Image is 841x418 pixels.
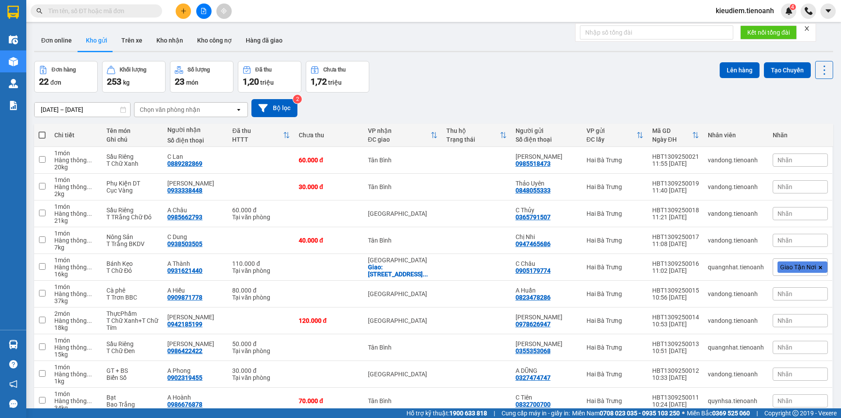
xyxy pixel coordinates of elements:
[54,283,98,290] div: 1 món
[328,79,342,86] span: triệu
[516,321,551,328] div: 0978626947
[368,257,438,264] div: [GEOGRAPHIC_DATA]
[708,317,764,324] div: vandong.tienoanh
[9,400,18,408] span: message
[54,337,98,344] div: 1 món
[228,124,294,147] th: Toggle SortBy
[449,410,487,417] strong: 1900 633 818
[709,5,781,16] span: kieudiem.tienoanh
[232,367,290,374] div: 30.000 đ
[368,344,438,351] div: Tân Bình
[52,67,76,73] div: Đơn hàng
[232,260,290,267] div: 110.000 đ
[323,67,346,73] div: Chưa thu
[54,371,98,378] div: Hàng thông thường
[368,183,438,190] div: Tân Bình
[106,187,159,194] div: Cục Vàng
[587,371,643,378] div: Hai Bà Trưng
[39,76,49,87] span: 22
[238,61,301,93] button: Đã thu1,20 triệu
[106,240,159,247] div: T Trắng BKDV
[167,367,223,374] div: A Phong
[652,207,699,214] div: HBT1309250018
[243,76,259,87] span: 1,20
[106,287,159,294] div: Cà phê
[54,217,98,224] div: 21 kg
[79,30,114,51] button: Kho gửi
[652,214,699,221] div: 11:21 [DATE]
[120,67,146,73] div: Khối lượng
[54,390,98,397] div: 1 món
[54,237,98,244] div: Hàng thông thường
[106,160,159,167] div: T Chữ Xanh
[106,136,159,143] div: Ghi chú
[502,408,570,418] span: Cung cấp máy in - giấy in:
[652,240,699,247] div: 11:08 [DATE]
[587,237,643,244] div: Hai Bà Trưng
[740,25,797,39] button: Kết nối tổng đài
[516,374,551,381] div: 0327474747
[54,150,98,157] div: 1 món
[167,153,223,160] div: C Lan
[792,410,799,416] span: copyright
[587,157,643,164] div: Hai Bà Trưng
[167,347,202,354] div: 0986422422
[167,294,202,301] div: 0909871778
[167,214,202,221] div: 0985662793
[780,263,816,271] span: Giao Tận Nơi
[50,79,61,86] span: đơn
[54,351,98,358] div: 15 kg
[106,374,159,381] div: Biển Số
[708,157,764,164] div: vandong.tienoanh
[652,260,699,267] div: HBT1309250016
[652,267,699,274] div: 11:02 [DATE]
[251,99,297,117] button: Bộ lọc
[442,124,511,147] th: Toggle SortBy
[196,4,212,19] button: file-add
[652,367,699,374] div: HBT1309250012
[9,57,18,66] img: warehouse-icon
[54,310,98,317] div: 2 món
[652,187,699,194] div: 11:40 [DATE]
[708,371,764,378] div: vandong.tienoanh
[299,157,359,164] div: 60.000 đ
[106,233,159,240] div: Nông Sản
[777,237,792,244] span: Nhãn
[232,287,290,294] div: 80.000 đ
[777,371,792,378] span: Nhãn
[167,287,223,294] div: A Hiếu
[106,260,159,267] div: Bánh Kẹo
[54,132,98,139] div: Chi tiết
[516,287,578,294] div: A Huấn
[54,203,98,210] div: 1 món
[587,344,643,351] div: Hai Bà Trưng
[652,160,699,167] div: 11:55 [DATE]
[232,267,290,274] div: Tại văn phòng
[221,8,227,14] span: aim
[708,290,764,297] div: vandong.tienoanh
[652,401,699,408] div: 10:24 [DATE]
[54,297,98,304] div: 37 kg
[406,408,487,418] span: Hỗ trợ kỹ thuật:
[87,371,92,378] span: ...
[9,380,18,388] span: notification
[140,105,200,114] div: Chọn văn phòng nhận
[777,344,792,351] span: Nhãn
[216,4,232,19] button: aim
[9,340,18,349] img: warehouse-icon
[167,374,202,381] div: 0902319455
[652,347,699,354] div: 10:51 [DATE]
[34,30,79,51] button: Đơn online
[299,397,359,404] div: 70.000 đ
[516,347,551,354] div: 0355353068
[187,67,210,73] div: Số lượng
[54,264,98,271] div: Hàng thông thường
[54,230,98,237] div: 1 món
[652,127,692,134] div: Mã GD
[255,67,272,73] div: Đã thu
[805,7,813,15] img: phone-icon
[368,136,431,143] div: ĐC giao
[516,314,578,321] div: C MINH
[777,157,792,164] span: Nhãn
[791,4,794,10] span: 4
